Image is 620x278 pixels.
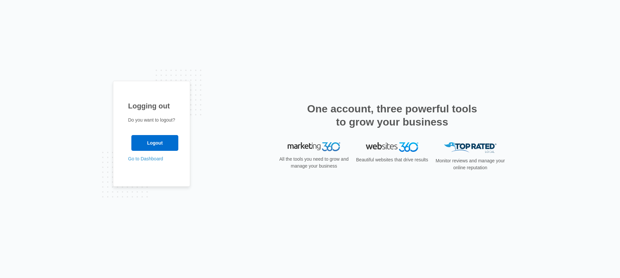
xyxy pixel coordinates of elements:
[433,157,507,171] p: Monitor reviews and manage your online reputation
[366,142,418,152] img: Websites 360
[128,101,175,111] h1: Logging out
[128,156,163,161] a: Go to Dashboard
[131,135,178,151] input: Logout
[305,102,479,128] h2: One account, three powerful tools to grow your business
[128,117,175,124] p: Do you want to logout?
[288,142,340,151] img: Marketing 360
[277,156,351,170] p: All the tools you need to grow and manage your business
[355,156,429,163] p: Beautiful websites that drive results
[444,142,497,153] img: Top Rated Local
